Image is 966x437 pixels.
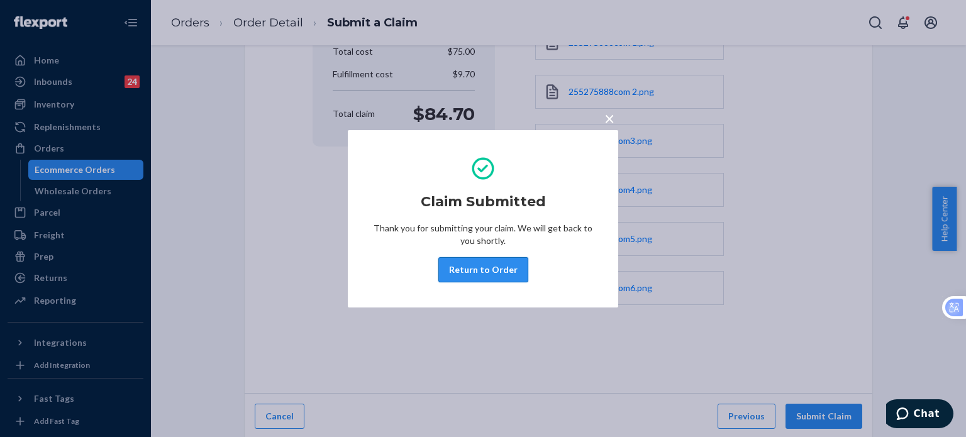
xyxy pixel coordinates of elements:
[604,108,614,129] span: ×
[886,399,953,431] iframe: Opens a widget where you can chat to one of our agents
[438,257,528,282] button: Return to Order
[373,222,593,247] p: Thank you for submitting your claim. We will get back to you shortly.
[421,192,546,212] h2: Claim Submitted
